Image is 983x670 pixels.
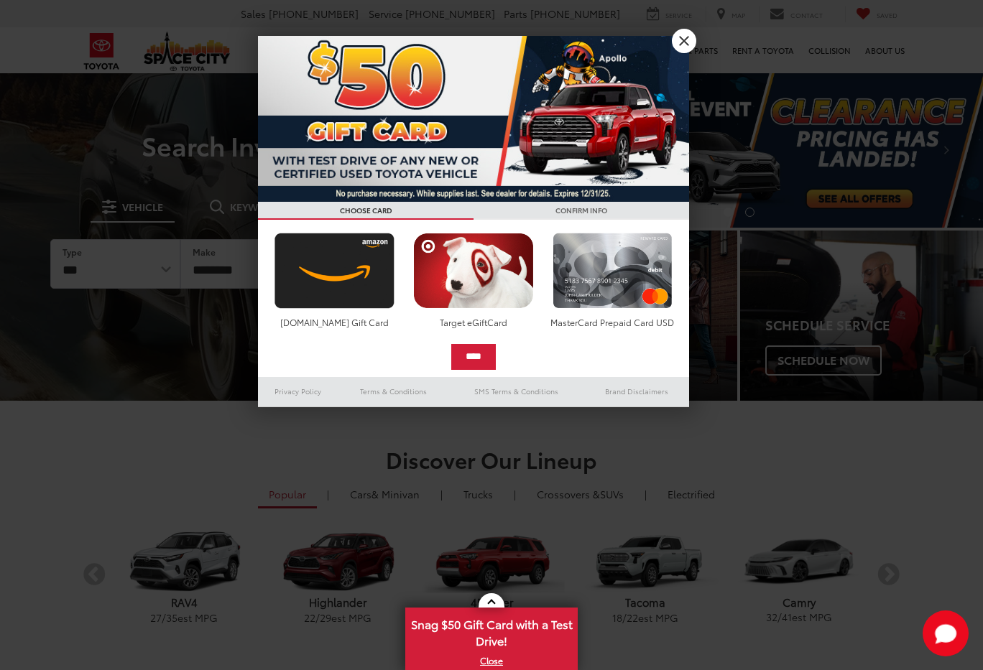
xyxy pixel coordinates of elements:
[258,36,689,202] img: 53411_top_152338.jpg
[584,383,689,400] a: Brand Disclaimers
[448,383,584,400] a: SMS Terms & Conditions
[549,233,676,309] img: mastercard.png
[407,609,576,653] span: Snag $50 Gift Card with a Test Drive!
[410,316,537,328] div: Target eGiftCard
[271,316,398,328] div: [DOMAIN_NAME] Gift Card
[410,233,537,309] img: targetcard.png
[258,383,338,400] a: Privacy Policy
[923,610,969,656] button: Toggle Chat Window
[258,202,474,220] h3: CHOOSE CARD
[338,383,448,400] a: Terms & Conditions
[271,233,398,309] img: amazoncard.png
[474,202,689,220] h3: CONFIRM INFO
[923,610,969,656] svg: Start Chat
[549,316,676,328] div: MasterCard Prepaid Card USD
